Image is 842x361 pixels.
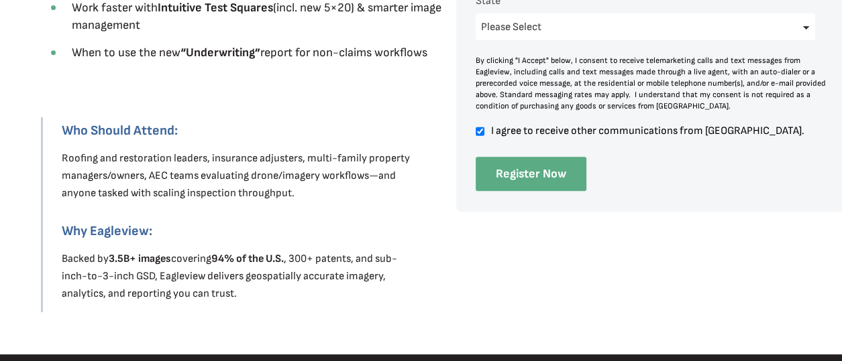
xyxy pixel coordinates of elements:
[489,125,822,137] span: I agree to receive other communications from [GEOGRAPHIC_DATA].
[476,125,484,137] input: I agree to receive other communications from [GEOGRAPHIC_DATA].
[476,55,827,112] div: By clicking "I Accept" below, I consent to receive telemarketing calls and text messages from Eag...
[109,252,171,265] strong: 3.5B+ images
[62,123,178,139] strong: Who Should Attend:
[476,157,586,191] input: Register Now
[62,252,397,300] span: Backed by covering , 300+ patents, and sub-inch-to-3-inch GSD, Eagleview delivers geospatially ac...
[62,223,152,239] strong: Why Eagleview:
[180,46,260,60] strong: “Underwriting”
[158,1,273,15] strong: Intuitive Test Squares
[211,252,284,265] strong: 94% of the U.S.
[62,152,410,200] span: Roofing and restoration leaders, insurance adjusters, multi-family property managers/owners, AEC ...
[72,46,427,60] span: When to use the new report for non-claims workflows
[72,1,441,32] span: Work faster with (incl. new 5×20) & smarter image management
